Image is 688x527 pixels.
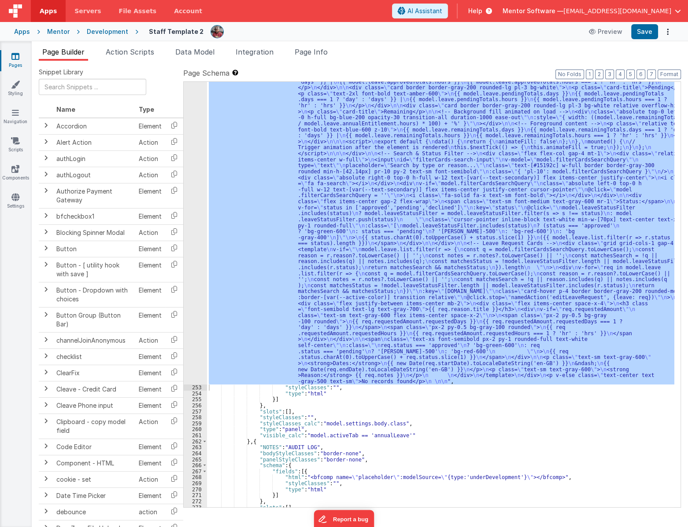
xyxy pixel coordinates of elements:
[53,150,135,167] td: authLogin
[184,487,207,493] div: 270
[135,118,165,135] td: Element
[135,183,165,208] td: Element
[53,471,135,487] td: cookie - set
[605,70,614,79] button: 3
[53,208,135,224] td: bfcheckbox1
[53,487,135,504] td: Date Time Picker
[184,480,207,487] div: 269
[53,118,135,135] td: Accordion
[53,167,135,183] td: authLogout
[135,397,165,414] td: Element
[626,70,635,79] button: 5
[53,282,135,307] td: Button - Dropdown with choices
[503,7,681,15] button: Mentor Software — [EMAIL_ADDRESS][DOMAIN_NAME]
[135,381,165,397] td: Element
[662,26,674,38] button: Options
[119,7,157,15] span: File Assets
[184,474,207,480] div: 268
[135,208,165,224] td: Element
[40,7,57,15] span: Apps
[135,224,165,241] td: Action
[636,70,645,79] button: 6
[135,257,165,282] td: Element
[563,7,671,15] span: [EMAIL_ADDRESS][DOMAIN_NAME]
[53,455,135,471] td: Component - HTML
[139,106,154,113] span: Type
[503,7,563,15] span: Mentor Software —
[53,134,135,150] td: Alert Action
[584,25,628,39] button: Preview
[647,70,656,79] button: 7
[135,150,165,167] td: Action
[135,504,165,520] td: action
[39,79,146,95] input: Search Snippets ...
[184,391,207,397] div: 254
[53,307,135,332] td: Button Group (Button Bar)
[586,70,593,79] button: 1
[53,224,135,241] td: Blocking Spinner Modal
[53,381,135,397] td: Cleave - Credit Card
[135,307,165,332] td: Element
[135,365,165,381] td: Element
[184,432,207,439] div: 261
[184,414,207,421] div: 258
[53,348,135,365] td: checklist
[53,241,135,257] td: Button
[658,70,681,79] button: Format
[74,7,101,15] span: Servers
[295,48,328,56] span: Page Info
[135,348,165,365] td: Element
[631,24,658,39] button: Save
[53,257,135,282] td: Button - [ utility hook with save ]
[616,70,625,79] button: 4
[236,48,274,56] span: Integration
[135,455,165,471] td: Element
[53,439,135,455] td: Code Editor
[184,25,207,384] div: 252
[53,183,135,208] td: Authorize Payment Gateway
[135,414,165,439] td: Action
[135,282,165,307] td: Element
[135,134,165,150] td: Action
[42,48,85,56] span: Page Builder
[184,444,207,450] div: 263
[135,439,165,455] td: Element
[555,70,584,79] button: No Folds
[184,468,207,475] div: 267
[595,70,603,79] button: 2
[175,48,215,56] span: Data Model
[53,397,135,414] td: Cleave Phone input
[183,68,229,78] span: Page Schema
[47,27,70,36] div: Mentor
[135,487,165,504] td: Element
[106,48,154,56] span: Action Scripts
[135,471,165,487] td: Action
[184,498,207,505] div: 272
[53,414,135,439] td: Clipboard - copy model field
[184,505,207,511] div: 273
[87,27,128,36] div: Development
[392,4,448,18] button: AI Assistant
[53,365,135,381] td: ClearFix
[135,167,165,183] td: Action
[184,403,207,409] div: 256
[56,106,75,113] span: Name
[184,426,207,432] div: 260
[14,27,30,36] div: Apps
[184,450,207,457] div: 264
[135,241,165,257] td: Element
[184,457,207,463] div: 265
[53,504,135,520] td: debounce
[149,28,203,35] h4: Staff Template 2
[53,332,135,348] td: channelJoinAnonymous
[39,68,83,77] span: Snippet Library
[184,409,207,415] div: 257
[184,439,207,445] div: 262
[184,462,207,468] div: 266
[135,332,165,348] td: Action
[211,26,223,38] img: eba322066dbaa00baf42793ca2fab581
[184,384,207,391] div: 253
[407,7,442,15] span: AI Assistant
[184,421,207,427] div: 259
[468,7,482,15] span: Help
